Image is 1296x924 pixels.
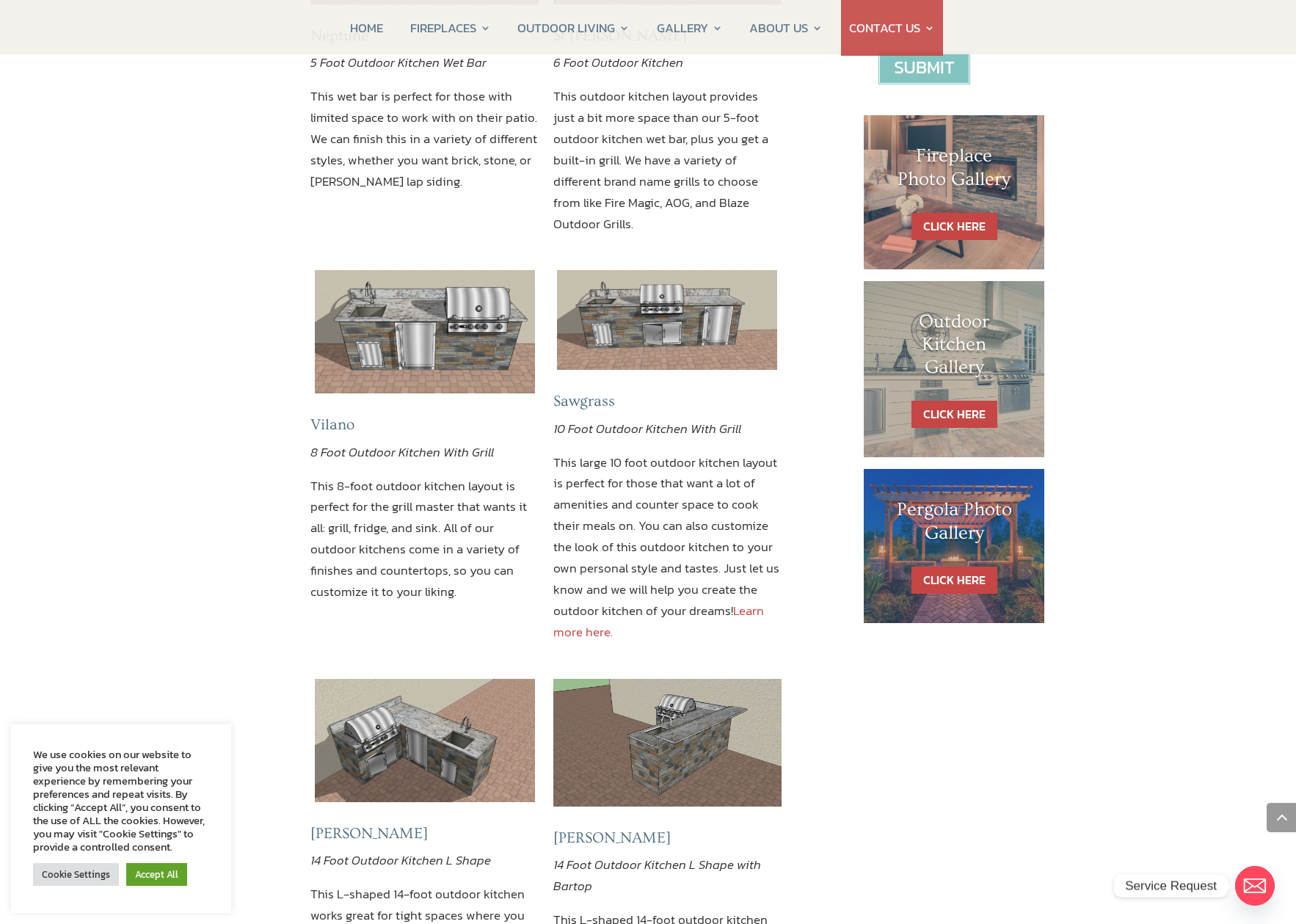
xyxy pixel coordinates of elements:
p: This large 10 foot outdoor kitchen layout is perfect for those that want a lot of amenities and c... [553,452,782,643]
em: 6 Foot Outdoor Kitchen [553,53,683,72]
img: 14 foot outdoor kitchen with bartop [553,679,782,807]
p: This wet bar is perfect for those with limited space to work with on their patio. We can finish t... [310,86,539,192]
a: CLICK HERE [911,401,997,428]
a: Email [1235,866,1275,906]
em: 14 Foot Outdoor Kitchen L Shape with Bartop [553,855,761,895]
a: CLICK HERE [911,213,997,240]
input: Submit [878,51,970,84]
span: [PERSON_NAME] [310,825,428,842]
span: Vilano [310,416,354,433]
em: 8 Foot Outdoor Kitchen With Grill [310,443,494,462]
span: Sawgrass [553,393,615,410]
a: Learn more here. [553,601,764,641]
em: 14 Foot Outdoor Kitchen L Shape [310,851,491,870]
a: Cookie Settings [33,863,119,886]
em: 5 Foot Outdoor Kitchen Wet Bar [310,53,487,72]
a: Accept All [126,863,187,886]
img: 10 foot outdoor kitchen layout jacksonville ormond beach [557,270,777,370]
h1: Fireplace Photo Gallery [893,145,1015,197]
img: 8 foot outdoor kitchen design jacksonville and ormond beach [315,270,535,393]
img: 14 foot outdoor kitchen jacksonville ormond beach [315,679,535,802]
em: 10 Foot Outdoor Kitchen With Grill [553,419,741,438]
p: This 8-foot outdoor kitchen layout is perfect for the grill master that wants it all: grill, frid... [310,476,539,603]
span: [PERSON_NAME] [553,829,671,846]
h1: Outdoor Kitchen Gallery [893,310,1015,387]
p: This outdoor kitchen layout provides just a bit more space than our 5-foot outdoor kitchen wet ba... [553,86,782,234]
h1: Pergola Photo Gallery [893,498,1015,551]
a: CLICK HERE [911,567,997,594]
div: We use cookies on our website to give you the most relevant experience by remembering your prefer... [33,748,209,854]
